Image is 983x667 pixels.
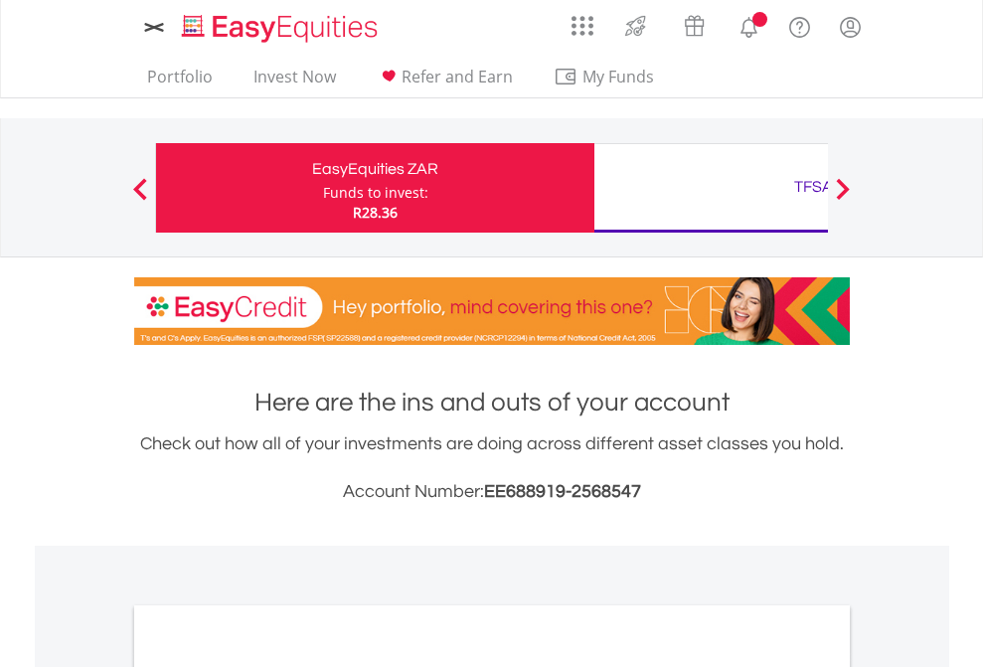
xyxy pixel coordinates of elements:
h3: Account Number: [134,478,850,506]
img: grid-menu-icon.svg [572,15,593,37]
a: Portfolio [139,67,221,97]
button: Previous [120,188,160,208]
div: EasyEquities ZAR [168,155,582,183]
img: EasyEquities_Logo.png [178,12,386,45]
img: thrive-v2.svg [619,10,652,42]
a: Invest Now [246,67,344,97]
a: FAQ's and Support [774,5,825,45]
a: Refer and Earn [369,67,521,97]
a: Vouchers [665,5,724,42]
span: R28.36 [353,203,398,222]
h1: Here are the ins and outs of your account [134,385,850,420]
span: My Funds [554,64,684,89]
button: Next [823,188,863,208]
a: My Profile [825,5,876,49]
div: Funds to invest: [323,183,428,203]
div: Check out how all of your investments are doing across different asset classes you hold. [134,430,850,506]
span: EE688919-2568547 [484,482,641,501]
img: vouchers-v2.svg [678,10,711,42]
span: Refer and Earn [402,66,513,87]
a: Home page [174,5,386,45]
a: AppsGrid [559,5,606,37]
a: Notifications [724,5,774,45]
img: EasyCredit Promotion Banner [134,277,850,345]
